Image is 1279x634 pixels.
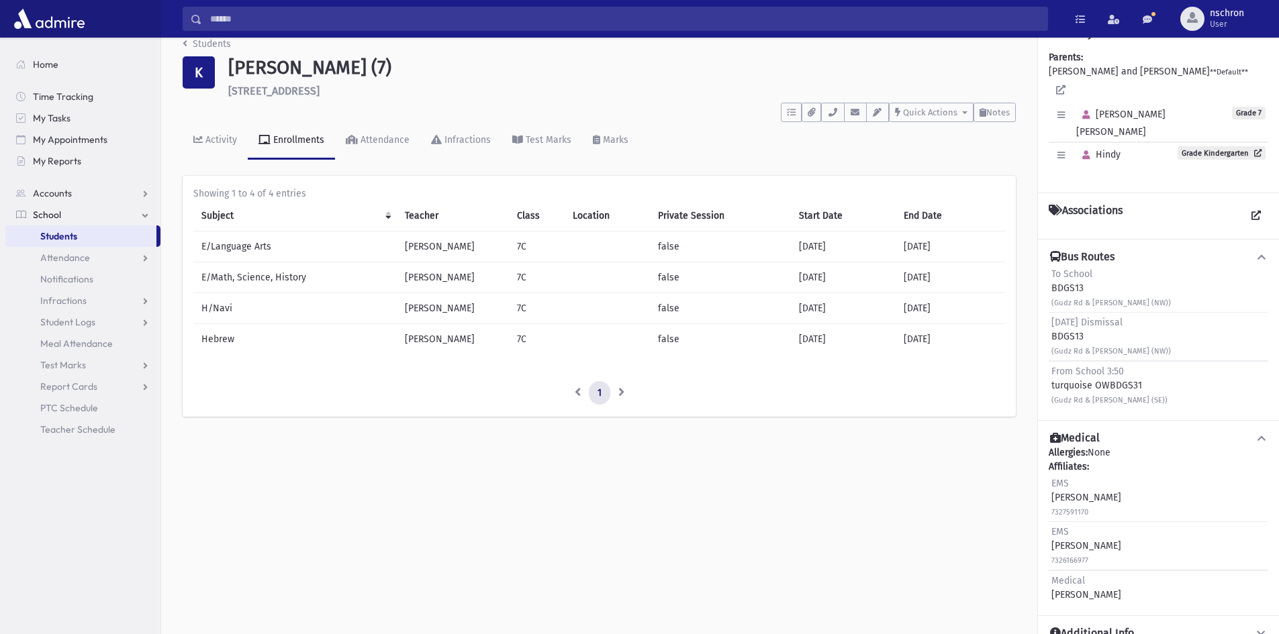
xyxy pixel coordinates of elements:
td: [PERSON_NAME] [397,293,509,323]
td: false [650,323,791,354]
td: [DATE] [896,293,1005,323]
span: School [33,209,61,221]
a: Attendance [335,122,420,160]
td: E/Language Arts [193,231,397,262]
td: [DATE] [791,323,896,354]
span: Time Tracking [33,91,93,103]
span: Notes [986,107,1010,117]
div: Activity [203,134,237,146]
span: EMS [1051,526,1069,537]
span: Home [33,58,58,70]
div: K [183,56,215,89]
th: Private Session [650,201,791,231]
button: Bus Routes [1049,250,1268,264]
a: Home [5,54,160,75]
a: My Tasks [5,107,160,129]
span: [PERSON_NAME] [PERSON_NAME] [1076,109,1166,138]
span: Students [40,230,77,242]
span: Notifications [40,273,93,285]
td: [PERSON_NAME] [397,262,509,293]
a: School [5,204,160,225]
a: 1 [589,381,610,405]
th: Teacher [397,201,509,231]
div: Marks [600,134,628,146]
a: Enrollments [248,122,335,160]
b: Parents: [1049,52,1083,63]
nav: breadcrumb [183,37,231,56]
div: [PERSON_NAME] and [PERSON_NAME] [1049,50,1268,182]
span: Student Logs [40,316,95,328]
div: BDGS13 [1051,267,1171,309]
span: Test Marks [40,359,86,371]
a: Activity [183,122,248,160]
td: [DATE] [791,293,896,323]
button: Medical [1049,431,1268,445]
h6: [STREET_ADDRESS] [228,85,1016,97]
a: Attendance [5,247,160,268]
a: Infractions [5,290,160,311]
td: false [650,262,791,293]
span: Hindy [1076,149,1121,160]
a: Marks [582,122,639,160]
a: Time Tracking [5,86,160,107]
span: From School 3:50 [1051,366,1124,377]
a: My Appointments [5,129,160,150]
span: Attendance [40,252,90,264]
a: Test Marks [5,354,160,376]
span: To School [1051,268,1092,280]
td: [DATE] [791,262,896,293]
div: BDGS13 [1051,315,1171,358]
div: [PERSON_NAME] [1051,525,1121,567]
span: Quick Actions [903,107,957,117]
span: Infractions [40,295,87,307]
small: 7326166977 [1051,556,1088,565]
span: PTC Schedule [40,402,98,414]
td: 7C [509,262,565,293]
div: Attendance [358,134,410,146]
small: (Gudz Rd & [PERSON_NAME] (SE)) [1051,396,1168,405]
a: Accounts [5,182,160,204]
div: Infractions [442,134,491,146]
h1: [PERSON_NAME] (7) [228,56,1016,79]
small: (Gudz Rd & [PERSON_NAME] (NW)) [1051,347,1171,356]
a: Student Logs [5,311,160,333]
a: Test Marks [502,122,582,160]
td: 7C [509,231,565,262]
span: My Reports [33,155,81,167]
div: [PERSON_NAME] [1051,476,1121,519]
a: Students [183,38,231,50]
span: Meal Attendance [40,337,113,350]
span: EMS [1051,478,1069,489]
a: Notifications [5,268,160,290]
span: My Appointments [33,134,107,146]
td: E/Math, Science, History [193,262,397,293]
span: Medical [1051,575,1085,586]
div: None [1049,445,1268,604]
th: Start Date [791,201,896,231]
h4: Associations [1049,204,1123,228]
a: Infractions [420,122,502,160]
td: [PERSON_NAME] [397,323,509,354]
td: [DATE] [896,262,1005,293]
small: 7327591170 [1051,508,1088,517]
button: Notes [974,103,1016,122]
td: [DATE] [896,323,1005,354]
span: User [1210,19,1244,30]
input: Search [202,7,1047,31]
h4: Medical [1050,431,1100,445]
div: turquoise OWBDGS31 [1051,364,1168,407]
div: Enrollments [271,134,324,146]
th: Class [509,201,565,231]
td: 7C [509,293,565,323]
th: End Date [896,201,1005,231]
b: Allergies: [1049,447,1088,458]
img: AdmirePro [11,5,88,32]
td: false [650,231,791,262]
td: false [650,293,791,323]
div: Test Marks [523,134,571,146]
td: Hebrew [193,323,397,354]
span: [DATE] Dismissal [1051,317,1123,328]
b: Affiliates: [1049,461,1089,472]
span: Teacher Schedule [40,423,115,435]
span: Report Cards [40,380,97,392]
